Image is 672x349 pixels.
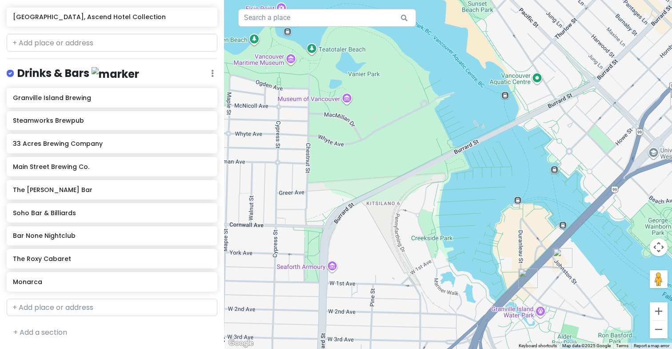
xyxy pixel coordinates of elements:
[13,163,211,171] h6: Main Street Brewing Co.
[226,337,256,349] img: Google
[13,278,211,286] h6: Monarca
[7,34,217,52] input: + Add place or address
[13,255,211,263] h6: The Roxy Cabaret
[238,9,416,27] input: Search a place
[634,343,669,348] a: Report a map error
[13,186,211,194] h6: The [PERSON_NAME] Bar
[562,343,611,348] span: Map data ©2025 Google
[13,116,211,124] h6: Steamworks Brewpub
[519,343,557,349] button: Keyboard shortcuts
[13,13,211,21] h6: [GEOGRAPHIC_DATA], Ascend Hotel Collection
[518,269,538,288] div: Granville Island Brewing
[226,337,256,349] a: Open this area in Google Maps (opens a new window)
[650,321,668,338] button: Zoom out
[650,302,668,320] button: Zoom in
[7,299,217,317] input: + Add place or address
[650,270,668,288] button: Drag Pegman onto the map to open Street View
[13,232,211,240] h6: Bar None Nightclub
[553,248,572,268] div: Granville Island
[17,66,139,81] h4: Drinks & Bars
[13,140,211,148] h6: 33 Acres Brewing Company
[13,327,67,337] a: + Add a section
[616,343,628,348] a: Terms (opens in new tab)
[13,209,211,217] h6: Soho Bar & Billiards
[13,94,211,102] h6: Granville Island Brewing
[92,67,139,81] img: marker
[650,238,668,256] button: Map camera controls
